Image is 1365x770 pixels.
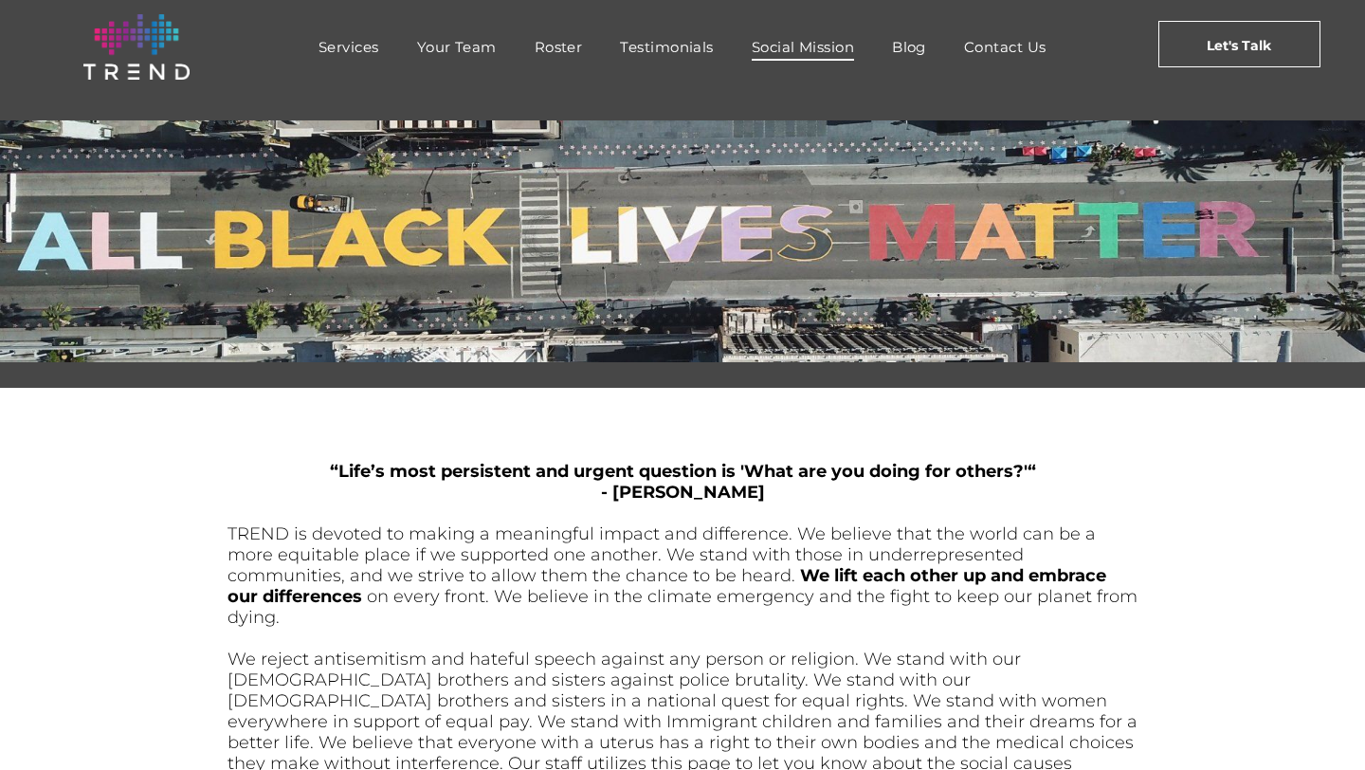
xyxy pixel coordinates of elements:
a: Services [300,33,398,61]
a: Your Team [398,33,516,61]
a: Let's Talk [1158,21,1320,67]
a: Contact Us [945,33,1065,61]
img: logo [83,14,190,80]
a: Roster [516,33,602,61]
span: - [PERSON_NAME] [601,482,765,503]
span: on every front. We believe in the climate emergency and the fight to keep our planet from dying. [227,586,1137,628]
a: Social Mission [733,33,873,61]
span: We lift each other up and embrace our differences [227,565,1106,607]
a: Testimonials [601,33,732,61]
span: Let's Talk [1207,22,1271,69]
span: TREND is devoted to making a meaningful impact and difference. We believe that the world can be a... [227,523,1096,586]
span: “Life’s most persistent and urgent question is 'What are you doing for others?'“ [330,461,1036,482]
a: Blog [873,33,945,61]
